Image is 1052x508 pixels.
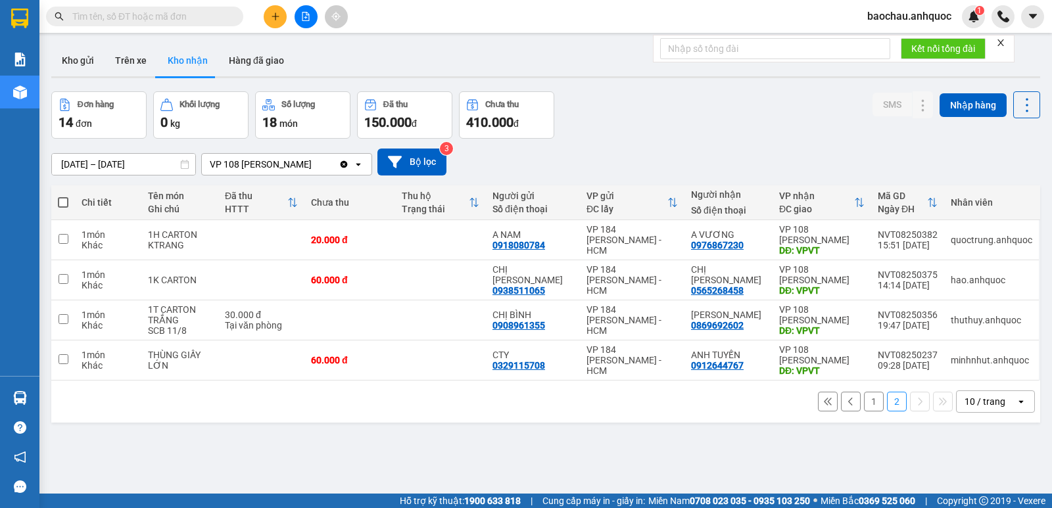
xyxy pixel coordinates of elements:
div: DĐ: VPVT [779,245,865,256]
button: plus [264,5,287,28]
button: Kho nhận [157,45,218,76]
div: Chi tiết [82,197,135,208]
span: đ [514,118,519,129]
div: 1 món [82,350,135,360]
input: Tìm tên, số ĐT hoặc mã đơn [72,9,227,24]
button: Khối lượng0kg [153,91,249,139]
div: VP 108 [PERSON_NAME] [210,158,312,171]
span: file-add [301,12,310,21]
span: Cung cấp máy in - giấy in: [542,494,645,508]
div: Chưa thu [311,197,389,208]
button: 2 [887,392,907,411]
span: close [996,38,1005,47]
div: VP 108 [PERSON_NAME] [779,264,865,285]
span: Kết nối tổng đài [911,41,975,56]
div: 1H CARTON KTRANG [148,229,212,250]
span: VPNVT [145,93,208,116]
button: Trên xe [105,45,157,76]
span: đ [412,118,417,129]
button: Hàng đã giao [218,45,295,76]
div: NVT08250382 [878,229,938,240]
div: 09:28 [DATE] [878,360,938,371]
div: Trạng thái [402,204,469,214]
div: CTY [492,350,573,360]
div: minhnhut.anhquoc [951,355,1032,365]
div: 0918080784 [492,240,545,250]
div: ANH KHANG [691,310,766,320]
div: Khác [82,360,135,371]
div: 0908961355 [492,320,545,331]
div: 0938511065 [492,285,545,296]
span: Gửi: [11,12,32,26]
span: 410.000 [466,114,514,130]
div: 20.000 đ [311,235,389,245]
span: 1 [977,6,982,15]
img: warehouse-icon [13,391,27,405]
div: NVT08250237 [878,350,938,360]
div: Tại văn phòng [225,320,298,331]
svg: open [353,159,364,170]
input: Select a date range. [52,154,195,175]
span: caret-down [1027,11,1039,22]
div: Thu hộ [402,191,469,201]
span: Miền Bắc [821,494,915,508]
div: 0565268458 [691,285,744,296]
button: Kho gửi [51,45,105,76]
span: món [279,118,298,129]
span: ⚪️ [813,498,817,503]
div: Số lượng [281,100,315,109]
strong: 0369 525 060 [859,496,915,506]
strong: 1900 633 818 [464,496,521,506]
span: plus [271,12,280,21]
div: Nhân viên [951,197,1032,208]
div: 1K CARTON [148,275,212,285]
span: | [531,494,533,508]
div: HTTT [225,204,287,214]
div: 0329115708 [492,360,545,371]
div: Đã thu [383,100,408,109]
button: caret-down [1021,5,1044,28]
div: Số điện thoại [492,204,573,214]
div: 19:47 [DATE] [878,320,938,331]
div: 60.000 đ [311,275,389,285]
span: kg [170,118,180,129]
div: CHỊ BÌNH [492,310,573,320]
div: 30.000 đ [225,310,298,320]
div: 10 / trang [965,395,1005,408]
div: 60.000 đ [311,355,389,365]
div: 1T CARTON TRẮNG [148,304,212,325]
div: Ngày ĐH [878,204,927,214]
div: Khác [82,320,135,331]
div: THÙNG GIẤY LỚN [148,350,212,371]
div: 0912644767 [691,360,744,371]
div: Ghi chú [148,204,212,214]
span: question-circle [14,421,26,434]
div: Đơn hàng [78,100,114,109]
input: Nhập số tổng đài [660,38,890,59]
div: VP 108 [PERSON_NAME] [779,304,865,325]
span: 18 [262,114,277,130]
div: CÔ MAI [11,43,116,58]
div: Khối lượng [179,100,220,109]
div: A NAM [492,229,573,240]
div: 1 món [82,269,135,280]
div: VP 184 [PERSON_NAME] - HCM [586,304,678,336]
div: quoctrung.anhquoc [951,235,1032,245]
div: VP 184 [PERSON_NAME] - HCM [126,11,239,58]
div: Tên món [148,191,212,201]
div: VP 108 [PERSON_NAME] [779,224,865,245]
span: 150.000 [364,114,412,130]
span: notification [14,451,26,463]
div: 1 món [82,310,135,320]
sup: 3 [440,142,453,155]
img: phone-icon [997,11,1009,22]
div: 1 món [82,229,135,240]
img: icon-new-feature [968,11,980,22]
div: 15:51 [DATE] [878,240,938,250]
div: VP 184 [PERSON_NAME] - HCM [586,264,678,296]
button: aim [325,5,348,28]
div: NVT08250375 [878,269,938,280]
img: solution-icon [13,53,27,66]
div: CHỊ HUYỀN [492,264,573,285]
sup: 1 [975,6,984,15]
